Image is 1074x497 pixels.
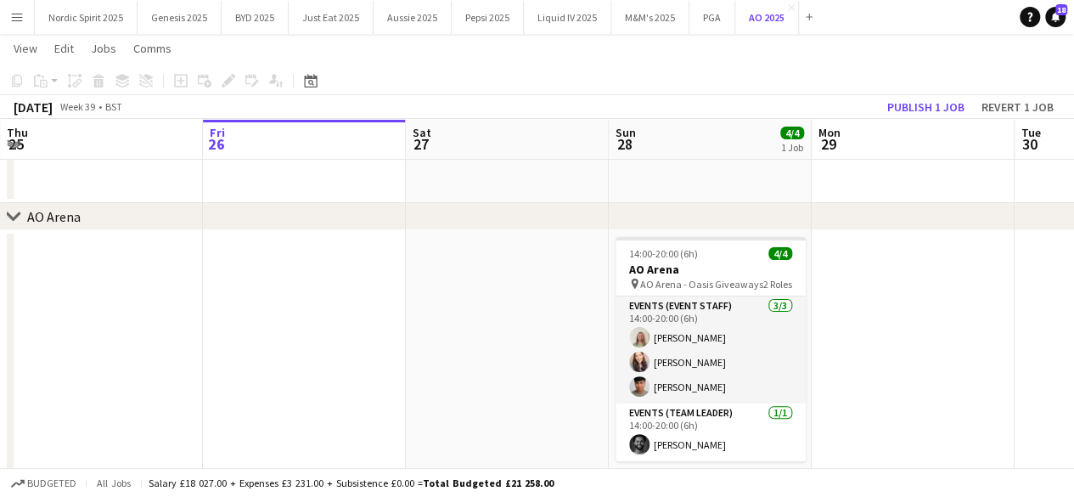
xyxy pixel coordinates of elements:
span: AO Arena - Oasis Giveaways [640,278,763,291]
span: 28 [613,134,636,154]
div: Salary £18 027.00 + Expenses £3 231.00 + Subsistence £0.00 = [149,477,554,489]
button: PGA [689,1,735,34]
span: 2 Roles [763,278,792,291]
button: Liquid IV 2025 [524,1,611,34]
button: Aussie 2025 [374,1,452,34]
app-card-role: Events (Team Leader)1/114:00-20:00 (6h)[PERSON_NAME] [616,404,806,461]
div: AO Arena [27,208,81,225]
span: 4/4 [780,127,804,139]
span: Sat [413,125,431,140]
span: 25 [4,134,28,154]
button: BYD 2025 [222,1,289,34]
span: Comms [133,41,172,56]
button: AO 2025 [735,1,799,34]
button: Just Eat 2025 [289,1,374,34]
span: View [14,41,37,56]
span: Fri [210,125,225,140]
h3: AO Arena [616,262,806,277]
span: 27 [410,134,431,154]
span: Tue [1021,125,1041,140]
span: 26 [207,134,225,154]
div: 1 Job [781,141,803,154]
button: Genesis 2025 [138,1,222,34]
button: Budgeted [8,474,79,493]
span: Mon [818,125,841,140]
span: Sun [616,125,636,140]
div: [DATE] [14,99,53,116]
app-job-card: 14:00-20:00 (6h)4/4AO Arena AO Arena - Oasis Giveaways2 RolesEvents (Event Staff)3/314:00-20:00 (... [616,237,806,461]
button: Pepsi 2025 [452,1,524,34]
button: Publish 1 job [880,96,971,118]
a: Jobs [84,37,123,59]
span: Jobs [91,41,116,56]
span: 14:00-20:00 (6h) [629,247,698,260]
span: Total Budgeted £21 258.00 [423,477,554,489]
button: M&M's 2025 [611,1,689,34]
span: 18 [1055,4,1067,15]
a: View [7,37,44,59]
span: All jobs [93,477,134,489]
a: Edit [48,37,81,59]
span: 30 [1019,134,1041,154]
span: Budgeted [27,477,76,489]
span: Edit [54,41,74,56]
div: BST [105,100,122,113]
span: 4/4 [768,247,792,260]
a: Comms [127,37,178,59]
app-card-role: Events (Event Staff)3/314:00-20:00 (6h)[PERSON_NAME][PERSON_NAME][PERSON_NAME] [616,297,806,404]
span: Week 39 [56,100,98,113]
a: 18 [1045,7,1066,27]
span: 29 [816,134,841,154]
button: Nordic Spirit 2025 [35,1,138,34]
button: Revert 1 job [975,96,1060,118]
span: Thu [7,125,28,140]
